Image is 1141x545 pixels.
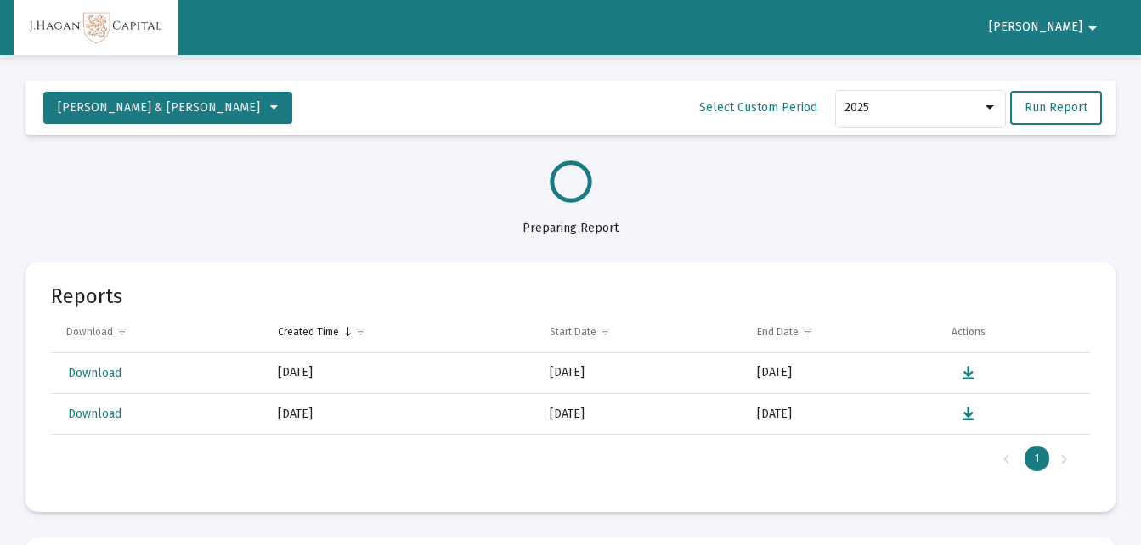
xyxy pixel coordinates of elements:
[43,92,292,124] button: [PERSON_NAME] & [PERSON_NAME]
[940,312,1090,352] td: Column Actions
[1010,91,1102,125] button: Run Report
[538,312,745,352] td: Column Start Date
[1025,446,1049,471] div: Page 1
[550,325,596,339] div: Start Date
[68,407,121,421] span: Download
[66,325,113,339] div: Download
[989,20,1082,35] span: [PERSON_NAME]
[538,353,745,394] td: [DATE]
[844,100,869,115] span: 2025
[278,406,526,423] div: [DATE]
[278,325,339,339] div: Created Time
[1082,11,1103,45] mat-icon: arrow_drop_down
[116,325,128,338] span: Show filter options for column 'Download'
[1050,446,1078,471] div: Next Page
[266,312,538,352] td: Column Created Time
[51,288,122,305] mat-card-title: Reports
[58,100,260,115] span: [PERSON_NAME] & [PERSON_NAME]
[599,325,612,338] span: Show filter options for column 'Start Date'
[969,10,1123,44] button: [PERSON_NAME]
[952,325,986,339] div: Actions
[745,394,940,435] td: [DATE]
[1025,100,1087,115] span: Run Report
[354,325,367,338] span: Show filter options for column 'Created Time'
[278,364,526,381] div: [DATE]
[992,446,1020,471] div: Previous Page
[26,11,165,45] img: Dashboard
[51,312,1090,482] div: Data grid
[745,312,940,352] td: Column End Date
[68,366,121,380] span: Download
[538,394,745,435] td: [DATE]
[745,353,940,394] td: [DATE]
[801,325,814,338] span: Show filter options for column 'End Date'
[757,325,799,339] div: End Date
[25,203,1116,237] div: Preparing Report
[699,100,817,115] span: Select Custom Period
[51,435,1090,482] div: Page Navigation
[51,312,266,352] td: Column Download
